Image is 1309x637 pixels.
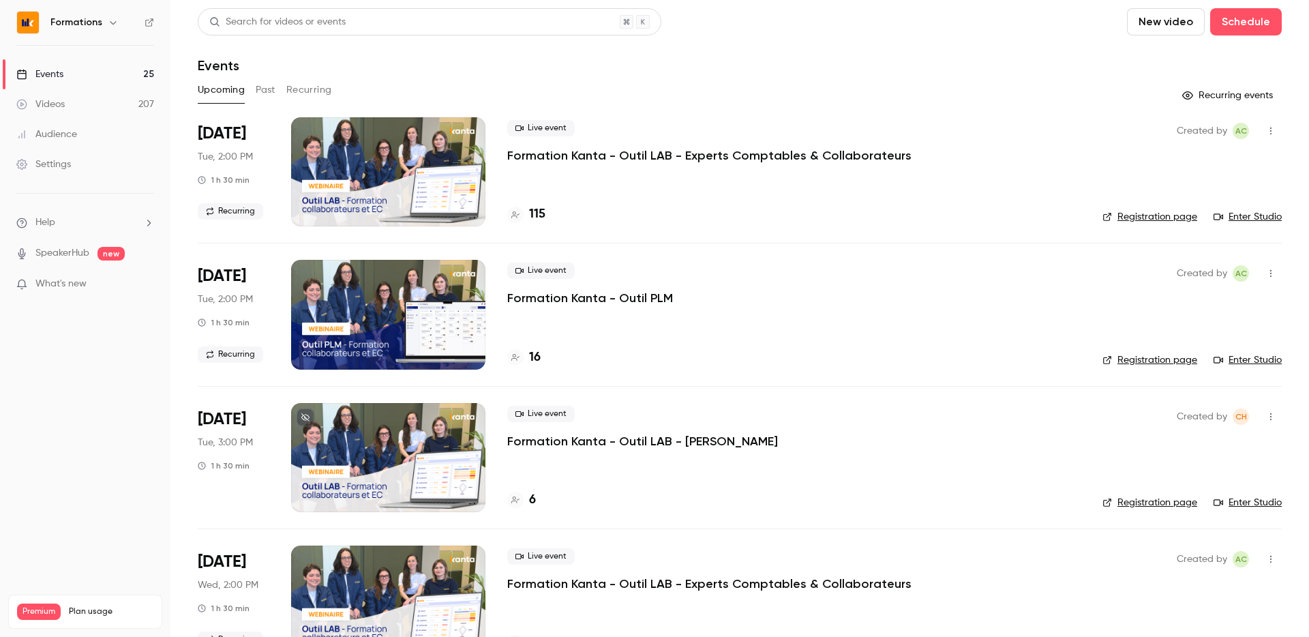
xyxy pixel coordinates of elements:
[16,98,65,111] div: Videos
[529,491,536,509] h4: 6
[1102,210,1197,224] a: Registration page
[1127,8,1205,35] button: New video
[1233,409,1249,425] span: Chloé Hauvel
[97,247,125,261] span: new
[198,150,253,164] span: Tue, 2:00 PM
[209,15,346,29] div: Search for videos or events
[507,433,778,449] a: Formation Kanta - Outil LAB - [PERSON_NAME]
[529,205,545,224] h4: 115
[1214,210,1282,224] a: Enter Studio
[1177,551,1227,567] span: Created by
[198,346,263,363] span: Recurring
[138,278,154,291] iframe: Noticeable Trigger
[507,290,673,306] a: Formation Kanta - Outil PLM
[69,606,153,617] span: Plan usage
[1235,409,1247,425] span: CH
[1177,409,1227,425] span: Created by
[198,293,253,306] span: Tue, 2:00 PM
[198,260,269,369] div: Sep 30 Tue, 2:00 PM (Europe/Paris)
[1102,353,1197,367] a: Registration page
[198,403,269,512] div: Sep 30 Tue, 3:00 PM (Europe/Paris)
[1214,353,1282,367] a: Enter Studio
[16,68,63,81] div: Events
[35,216,55,230] span: Help
[198,460,250,471] div: 1 h 30 min
[507,120,575,136] span: Live event
[16,216,154,230] li: help-dropdown-opener
[507,406,575,422] span: Live event
[198,117,269,226] div: Sep 30 Tue, 2:00 PM (Europe/Paris)
[198,57,239,74] h1: Events
[1235,265,1247,282] span: AC
[16,128,77,141] div: Audience
[198,123,246,145] span: [DATE]
[198,409,246,430] span: [DATE]
[198,79,245,101] button: Upcoming
[1102,496,1197,509] a: Registration page
[198,203,263,220] span: Recurring
[1210,8,1282,35] button: Schedule
[507,491,536,509] a: 6
[1235,123,1247,139] span: AC
[1233,123,1249,139] span: Anaïs Cachelou
[507,349,541,367] a: 16
[1214,496,1282,509] a: Enter Studio
[35,246,89,261] a: SpeakerHub
[1233,551,1249,567] span: Anaïs Cachelou
[507,548,575,565] span: Live event
[50,16,102,29] h6: Formations
[1177,265,1227,282] span: Created by
[35,277,87,291] span: What's new
[198,175,250,186] div: 1 h 30 min
[198,317,250,328] div: 1 h 30 min
[198,551,246,573] span: [DATE]
[507,263,575,279] span: Live event
[286,79,332,101] button: Recurring
[198,436,253,449] span: Tue, 3:00 PM
[1235,551,1247,567] span: AC
[1177,123,1227,139] span: Created by
[198,265,246,287] span: [DATE]
[507,205,545,224] a: 115
[17,12,39,33] img: Formations
[16,158,71,171] div: Settings
[256,79,275,101] button: Past
[1176,85,1282,106] button: Recurring events
[507,147,912,164] a: Formation Kanta - Outil LAB - Experts Comptables & Collaborateurs
[529,349,541,367] h4: 16
[198,603,250,614] div: 1 h 30 min
[17,604,61,620] span: Premium
[1233,265,1249,282] span: Anaïs Cachelou
[198,578,258,592] span: Wed, 2:00 PM
[507,576,912,592] a: Formation Kanta - Outil LAB - Experts Comptables & Collaborateurs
